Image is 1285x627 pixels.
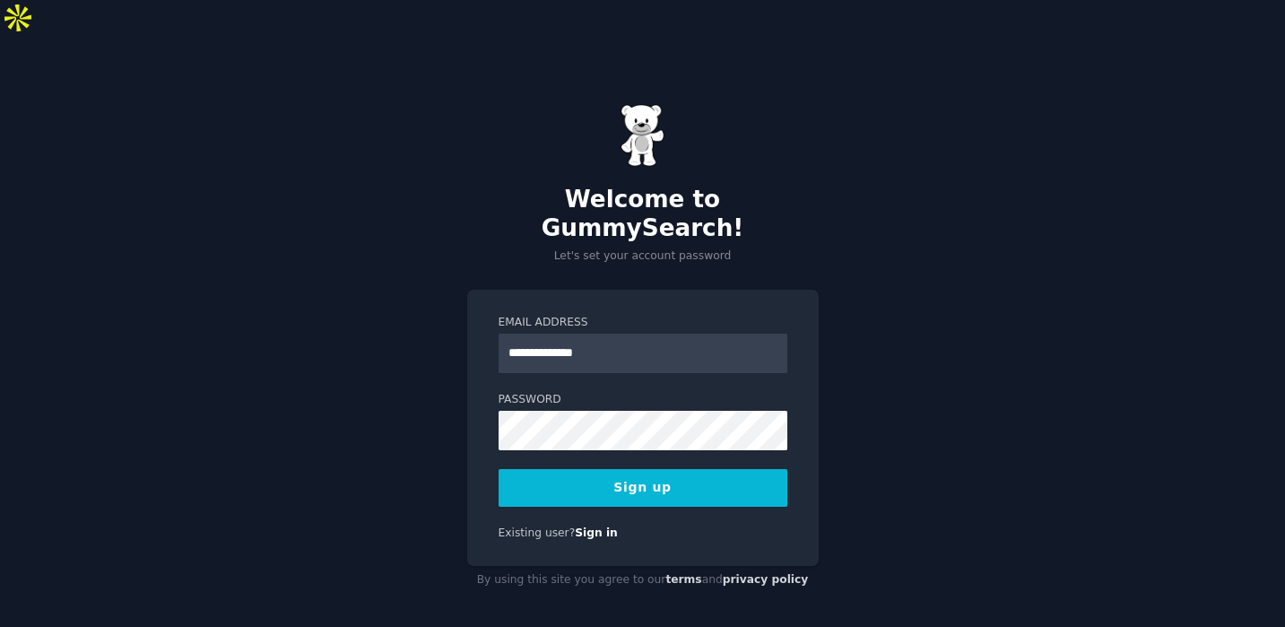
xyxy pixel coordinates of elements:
[499,469,787,507] button: Sign up
[665,573,701,586] a: terms
[467,186,819,242] h2: Welcome to GummySearch!
[499,392,787,408] label: Password
[499,315,787,331] label: Email Address
[467,248,819,265] p: Let's set your account password
[723,573,809,586] a: privacy policy
[499,527,576,539] span: Existing user?
[467,566,819,595] div: By using this site you agree to our and
[575,527,618,539] a: Sign in
[621,104,665,167] img: Gummy Bear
